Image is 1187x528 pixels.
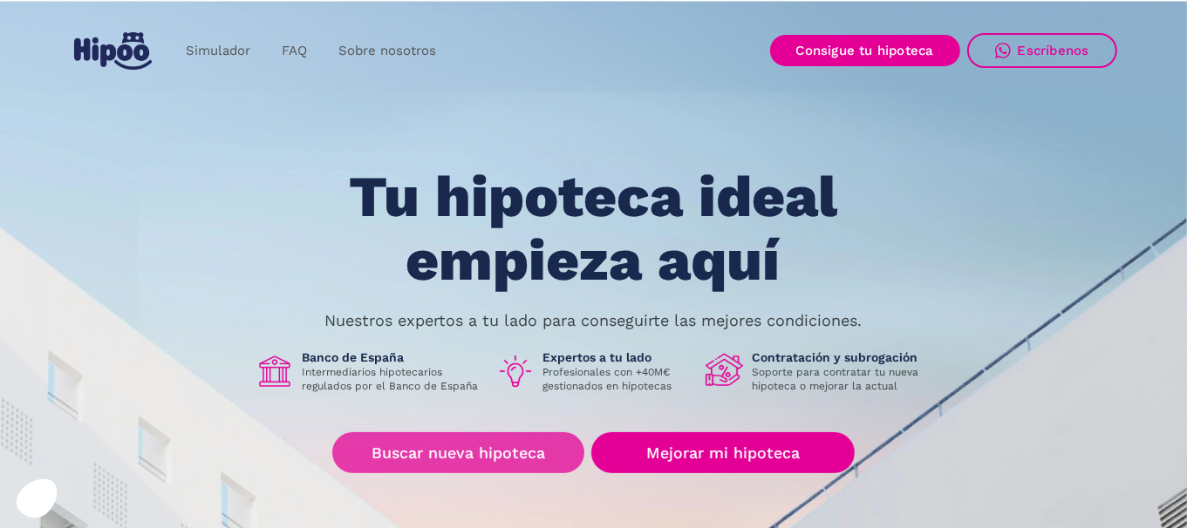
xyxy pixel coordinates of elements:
p: Soporte para contratar tu nueva hipoteca o mejorar la actual [753,365,932,393]
h1: Expertos a tu lado [543,349,692,365]
h1: Tu hipoteca ideal empieza aquí [263,166,924,292]
a: Simulador [170,34,266,68]
a: Buscar nueva hipoteca [332,432,584,473]
h1: Contratación y subrogación [753,349,932,365]
h1: Banco de España [303,349,482,365]
a: Mejorar mi hipoteca [591,432,854,473]
p: Intermediarios hipotecarios regulados por el Banco de España [303,365,482,393]
div: Escríbenos [1018,43,1089,58]
p: Profesionales con +40M€ gestionados en hipotecas [543,365,692,393]
a: home [71,25,156,77]
a: Consigue tu hipoteca [770,35,960,66]
a: Escríbenos [967,33,1117,68]
a: FAQ [266,34,323,68]
p: Nuestros expertos a tu lado para conseguirte las mejores condiciones. [325,314,863,328]
a: Sobre nosotros [323,34,452,68]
